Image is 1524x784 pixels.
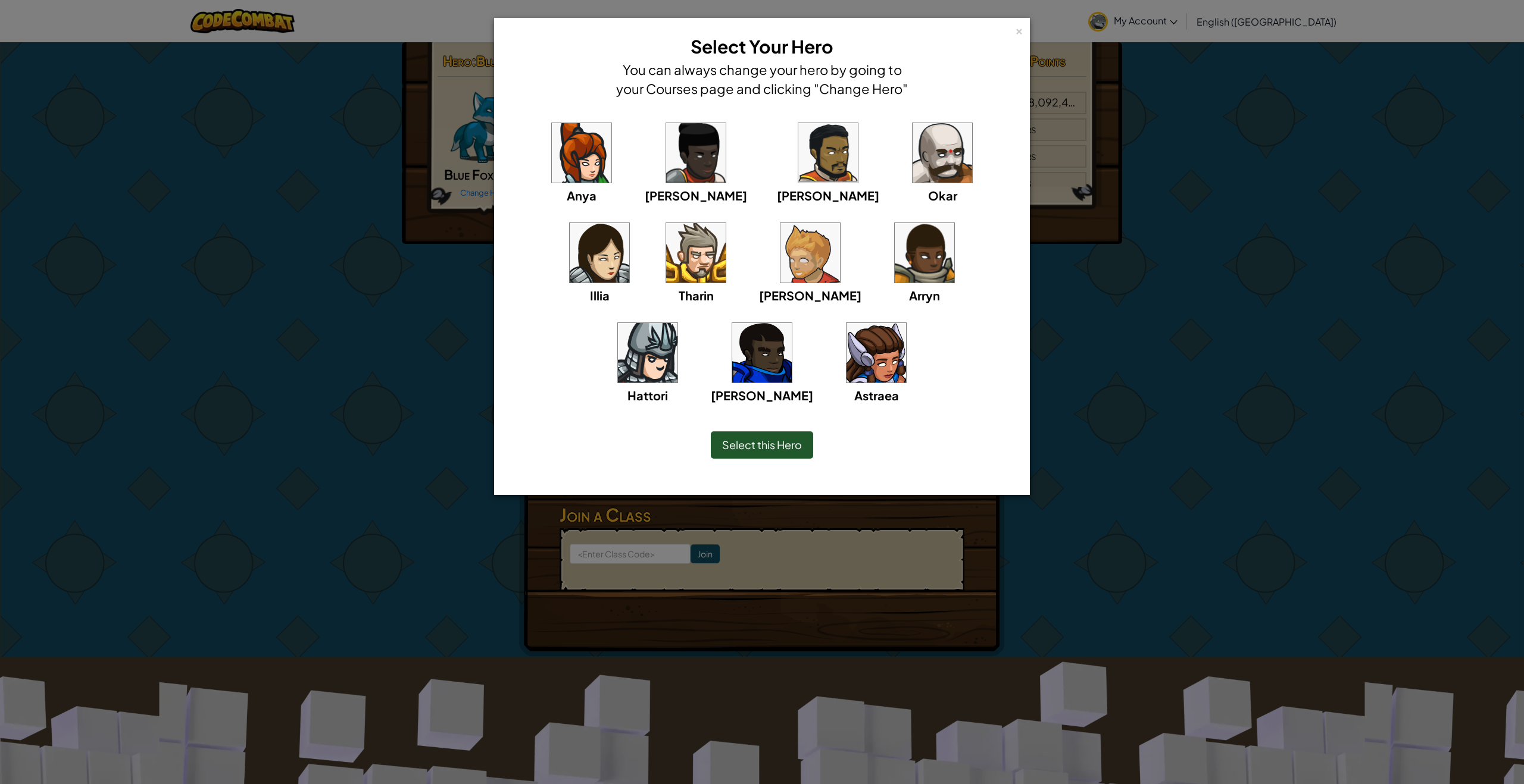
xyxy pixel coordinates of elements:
span: [PERSON_NAME] [711,388,813,403]
img: portrait.png [732,323,792,382]
h4: You can always change your hero by going to your Courses page and clicking "Change Hero" [613,60,911,98]
h3: Select Your Hero [613,33,911,60]
span: [PERSON_NAME] [759,288,861,303]
img: portrait.png [666,123,726,183]
div: × [1015,23,1023,36]
span: Hattori [627,388,668,403]
span: Illia [590,288,610,303]
span: Astraea [854,388,899,403]
img: portrait.png [913,123,972,183]
span: [PERSON_NAME] [645,188,747,203]
img: portrait.png [570,223,629,283]
img: portrait.png [618,323,677,382]
span: Arryn [909,288,940,303]
span: Anya [567,188,597,203]
img: portrait.png [798,123,858,183]
span: Select this Hero [722,438,802,451]
span: [PERSON_NAME] [777,188,879,203]
img: portrait.png [847,323,906,382]
span: Tharin [679,288,714,303]
span: Okar [928,188,957,203]
img: portrait.png [780,223,840,283]
img: portrait.png [895,223,954,283]
img: portrait.png [666,223,726,283]
img: portrait.png [552,123,611,183]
